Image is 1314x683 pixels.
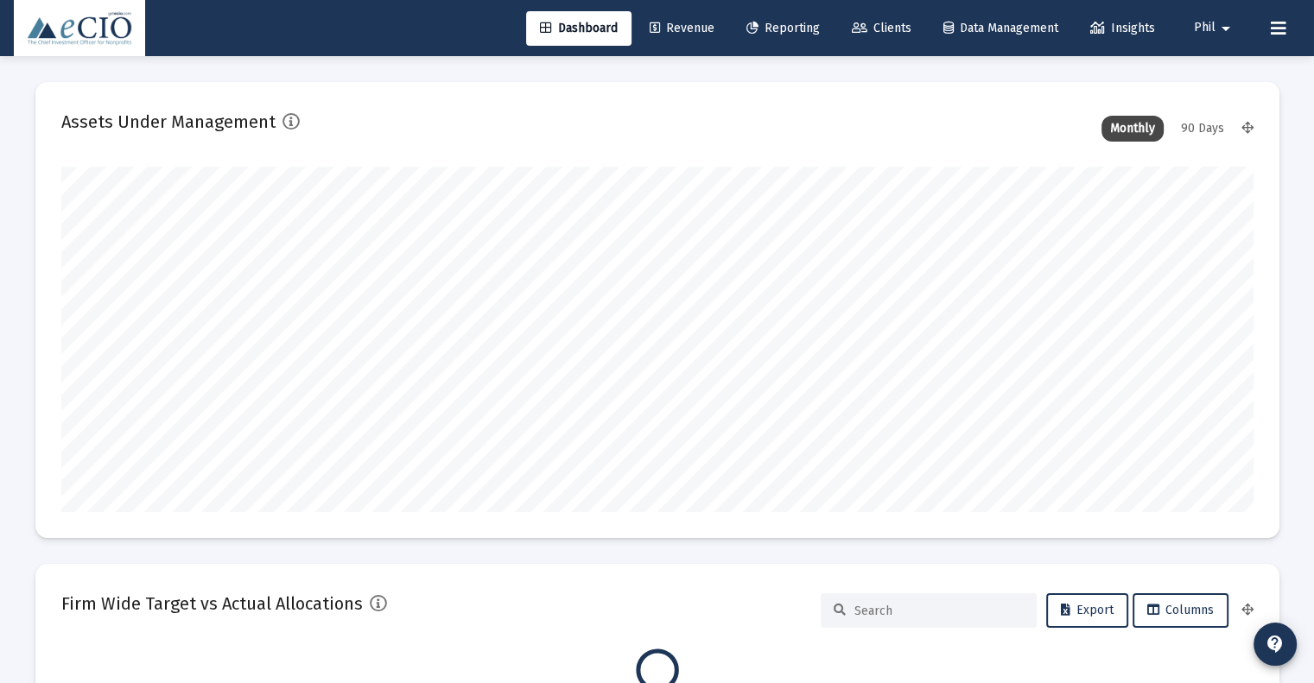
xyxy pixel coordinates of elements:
a: Clients [838,11,925,46]
mat-icon: arrow_drop_down [1216,11,1236,46]
button: Phil [1173,10,1257,45]
a: Revenue [636,11,728,46]
a: Dashboard [526,11,632,46]
img: Dashboard [27,11,132,46]
span: Reporting [746,21,820,35]
button: Columns [1133,593,1228,628]
span: Phil [1194,21,1216,35]
h2: Assets Under Management [61,108,276,136]
a: Insights [1076,11,1169,46]
a: Data Management [930,11,1072,46]
span: Export [1061,603,1114,617]
span: Clients [852,21,911,35]
div: 90 Days [1172,116,1233,142]
mat-icon: contact_support [1265,634,1285,655]
div: Monthly [1101,116,1164,142]
span: Dashboard [540,21,618,35]
span: Insights [1090,21,1155,35]
button: Export [1046,593,1128,628]
input: Search [854,604,1024,618]
span: Data Management [943,21,1058,35]
span: Revenue [650,21,714,35]
span: Columns [1147,603,1214,617]
a: Reporting [733,11,834,46]
h2: Firm Wide Target vs Actual Allocations [61,590,363,617]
